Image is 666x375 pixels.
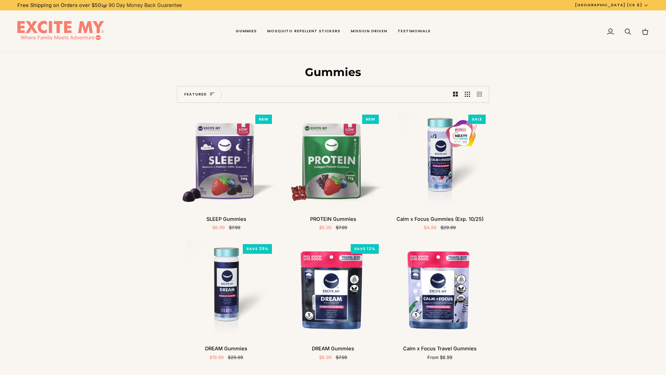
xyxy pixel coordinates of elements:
div: SALE [468,115,486,124]
p: Calm x Focus Gummies (Exp. 10/25) [396,215,484,223]
h1: Gummies [177,65,489,79]
product-grid-item: Calm x Focus Travel Gummies [391,241,489,361]
span: Mosquito Repellent Stickers [267,28,341,34]
p: PROTEIN Gummies [310,215,356,223]
a: SLEEP Gummies [177,212,275,231]
span: $4.99 [424,225,436,230]
p: DREAM Gummies [312,345,354,352]
a: Mosquito Repellent Stickers [262,10,346,53]
product-grid-item: PROTEIN Gummies [284,111,382,231]
span: Featured [184,91,207,98]
span: Mission Driven [351,28,387,34]
product-grid-item: DREAM Gummies [177,241,275,361]
span: $6.99 [319,225,332,230]
a: Calm x Focus Travel Gummies [391,241,489,339]
span: Testimonials [398,28,430,34]
product-grid-item-variant: 5 Days [284,241,382,339]
span: $7.99 [229,225,240,230]
product-grid-item-variant: Default Title [284,111,382,210]
span: $19.99 [210,355,224,360]
p: 📦 90 Day Money Back Guarentee [17,1,182,9]
a: PROTEIN Gummies [284,212,382,231]
button: Show 2 products per row [450,86,462,102]
p: DREAM Gummies [205,345,247,352]
product-grid-item-variant: Default Title [177,111,275,210]
a: DREAM Gummies [177,241,275,339]
a: Calm x Focus Gummies (Exp. 10/25) [391,111,489,210]
button: Sort [177,86,222,102]
div: NEW [362,115,379,124]
a: Calm x Focus Travel Gummies [391,342,489,361]
span: $29.99 [441,225,456,230]
span: $29.99 [228,355,243,360]
product-grid-item-variant: 5 Days [391,241,489,339]
img: EXCITE MY® [17,21,104,42]
a: SLEEP Gummies [177,111,275,210]
product-grid-item: SLEEP Gummies [177,111,275,231]
p: SLEEP Gummies [206,215,246,223]
p: Calm x Focus Travel Gummies [403,345,477,352]
product-grid-item: Calm x Focus Gummies (Exp. 10/25) [391,111,489,231]
span: $6.99 [319,355,332,360]
span: $6.99 [212,225,225,230]
a: Calm x Focus Gummies (Exp. 10/25) [391,212,489,231]
product-grid-item-variant: 1 Bottle [177,241,275,339]
product-grid-item: DREAM Gummies [284,241,382,361]
product-grid-item-variant: Default Title [391,111,489,210]
button: [GEOGRAPHIC_DATA] (CK $) [570,2,654,8]
a: Mission Driven [345,10,392,53]
a: Testimonials [392,10,436,53]
span: Gummies [236,28,257,34]
button: Show 3 products per row [461,86,473,102]
a: Gummies [230,10,262,53]
div: NEW [255,115,272,124]
button: Show 4 products per row [473,86,489,102]
a: DREAM Gummies [284,241,382,339]
span: $7.99 [336,355,347,360]
div: Save 12% [351,244,379,254]
a: DREAM Gummies [284,342,382,361]
a: PROTEIN Gummies [284,111,382,210]
a: DREAM Gummies [177,342,275,361]
strong: Free Shipping on Orders over $50 [17,2,101,8]
span: $7.99 [336,225,347,230]
span: From $6.99 [427,355,452,360]
div: Save 33% [243,244,272,254]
